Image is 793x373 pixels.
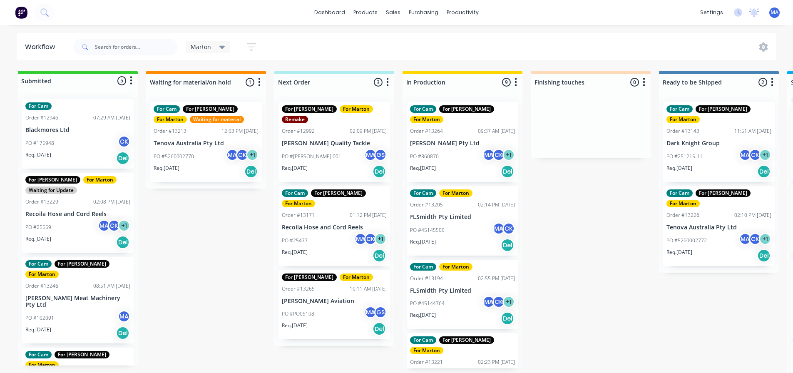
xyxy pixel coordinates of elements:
div: Waiting for material [190,116,244,123]
div: + 1 [374,233,387,245]
p: FLSmidth Pty Limited [410,214,515,221]
div: For Cam [410,105,436,113]
img: Factory [15,6,27,19]
p: Req. [DATE] [410,311,436,319]
div: Del [501,312,514,325]
div: For CamFor MartonOrder #1319402:55 PM [DATE]FLSmidth Pty LimitedPO #45144764MACK+1Req.[DATE]Del [407,260,518,329]
div: Del [373,249,386,262]
div: For CamFor [PERSON_NAME]For MartonOrder #1317101:12 PM [DATE]Recoila Hose and Cord ReelsPO #25477... [278,186,390,266]
div: Order #13213 [154,127,186,135]
div: MA [739,233,751,245]
p: [PERSON_NAME] Meat Machinery Pty Ltd [25,295,130,309]
div: 12:03 PM [DATE] [221,127,259,135]
div: CK [236,149,249,161]
div: Del [244,165,258,178]
div: For [PERSON_NAME] [55,351,109,358]
div: Order #12992 [282,127,315,135]
div: For Cam [25,260,52,268]
p: Req. [DATE] [410,164,436,172]
div: For Marton [25,361,59,369]
div: For Cam [666,189,693,197]
div: CK [492,296,505,308]
p: Req. [DATE] [282,164,308,172]
div: MA [482,149,495,161]
div: MA [118,310,130,323]
div: Del [373,165,386,178]
a: dashboard [310,6,349,19]
div: Order #13171 [282,211,315,219]
div: For [PERSON_NAME] [183,105,238,113]
div: For Marton [25,271,59,278]
p: Req. [DATE] [410,238,436,246]
div: For Marton [410,116,443,123]
div: MA [739,149,751,161]
p: FLSmidth Pty Limited [410,287,515,294]
div: 01:12 PM [DATE] [350,211,387,219]
div: + 1 [118,219,130,232]
div: CK [492,149,505,161]
p: Req. [DATE] [666,249,692,256]
div: 11:51 AM [DATE] [734,127,771,135]
p: Recoila Hose and Cord Reels [282,224,387,231]
p: PO #PO05108 [282,310,314,318]
div: MA [492,222,505,235]
div: For Marton [666,116,700,123]
div: Del [757,249,771,262]
div: Del [116,326,129,340]
div: For Marton [340,274,373,281]
div: For [PERSON_NAME] [311,189,366,197]
span: MA [771,9,778,16]
div: MA [226,149,239,161]
div: Order #13246 [25,282,58,290]
div: Workflow [25,42,59,52]
div: For Cam [154,105,180,113]
p: Req. [DATE] [25,151,51,159]
div: 02:23 PM [DATE] [478,358,515,366]
div: CK [749,149,761,161]
div: 10:11 AM [DATE] [350,285,387,293]
div: For CamFor [PERSON_NAME]For MartonOrder #1322602:10 PM [DATE]Tenova Australia Pty LtdPO #52600027... [663,186,775,266]
p: Tenova Australia Pty Ltd [154,140,259,147]
p: PO #175948 [25,139,54,147]
div: For CamOrder #1294607:29 AM [DATE]Blackmores LtdPO #175948CKReq.[DATE]Del [22,99,134,169]
p: PO #25477 [282,237,308,244]
p: Req. [DATE] [25,326,51,333]
div: CK [118,135,130,148]
div: settings [696,6,727,19]
p: PO #102091 [25,314,54,322]
div: purchasing [405,6,442,19]
p: Req. [DATE] [154,164,179,172]
div: Del [116,152,129,165]
div: Order #13205 [410,201,443,209]
div: 09:37 AM [DATE] [478,127,515,135]
div: Order #12946 [25,114,58,122]
div: For [PERSON_NAME] [55,260,109,268]
div: + 1 [759,149,771,161]
div: 07:29 AM [DATE] [93,114,130,122]
p: PO #5260002772 [666,237,707,244]
div: For Cam [282,189,308,197]
div: MA [364,306,377,318]
div: Del [757,165,771,178]
div: CK [502,222,515,235]
div: For CamFor MartonOrder #1320502:14 PM [DATE]FLSmidth Pty LimitedPO #45145500MACKReq.[DATE]Del [407,186,518,256]
div: For Marton [439,263,472,271]
div: Order #13221 [410,358,443,366]
div: Order #13229 [25,198,58,206]
div: Remake [282,116,308,123]
div: For Marton [154,116,187,123]
div: For Marton [410,347,443,354]
div: + 1 [246,149,259,161]
div: For [PERSON_NAME] [282,274,337,281]
div: For Marton [282,200,315,207]
p: [PERSON_NAME] Pty Ltd [410,140,515,147]
div: products [349,6,382,19]
p: Req. [DATE] [666,164,692,172]
div: For [PERSON_NAME]For MartonWaiting for UpdateOrder #1322902:08 PM [DATE]Recoila Hose and Cord Ree... [22,173,134,253]
div: For CamFor [PERSON_NAME]For MartonOrder #1326409:37 AM [DATE][PERSON_NAME] Pty LtdPO #860870MACK+... [407,102,518,182]
div: Order #13194 [410,275,443,282]
div: 02:55 PM [DATE] [478,275,515,282]
div: GS [374,149,387,161]
div: Order #13226 [666,211,699,219]
div: Del [501,165,514,178]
